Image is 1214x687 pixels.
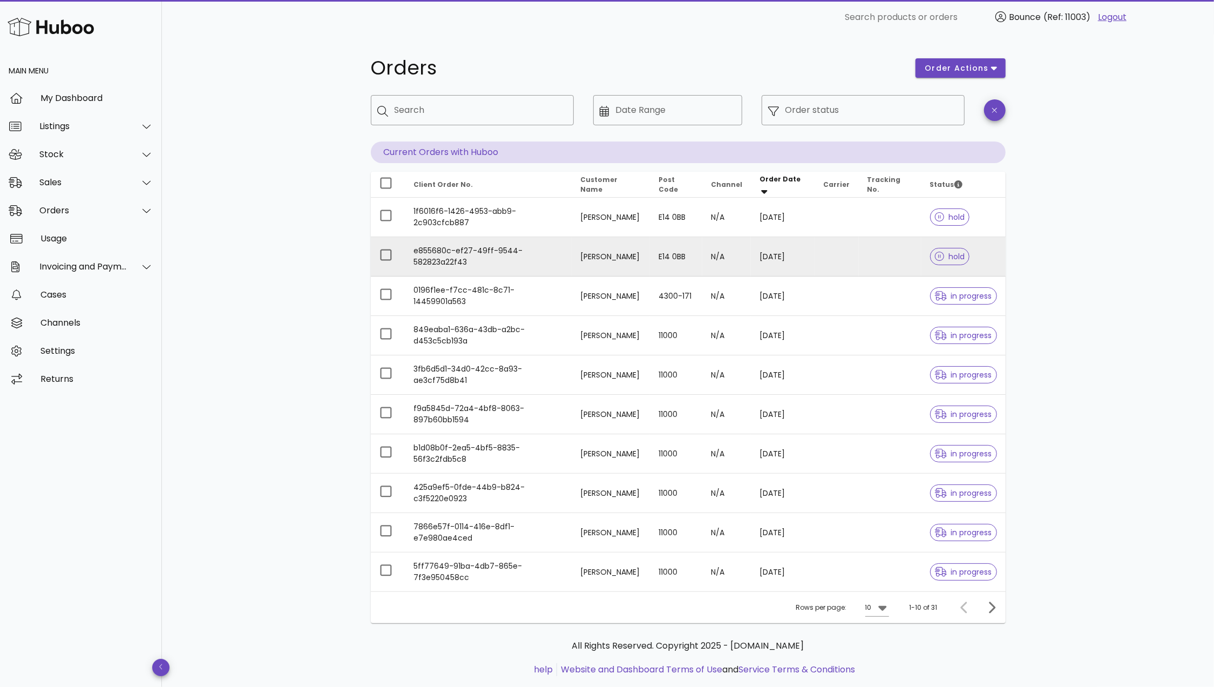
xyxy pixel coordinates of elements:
td: 11000 [650,355,702,395]
span: in progress [935,568,992,576]
span: Bounce [1009,11,1041,23]
div: 10Rows per page: [865,599,889,616]
span: in progress [935,489,992,497]
span: in progress [935,529,992,536]
div: 1-10 of 31 [910,603,938,612]
div: Listings [39,121,127,131]
span: Carrier [824,180,850,189]
td: b1d08b0f-2ea5-4bf5-8835-56f3c2fdb5c8 [405,434,572,474]
a: Website and Dashboard Terms of Use [561,663,722,676]
button: order actions [915,58,1005,78]
td: N/A [702,237,751,277]
span: in progress [935,371,992,379]
li: and [557,663,855,676]
td: N/A [702,434,751,474]
div: Sales [39,177,127,187]
div: Returns [40,374,153,384]
td: [PERSON_NAME] [572,434,650,474]
td: 849eaba1-636a-43db-a2bc-d453c5cb193a [405,316,572,355]
span: Channel [711,180,742,189]
div: 10 [865,603,872,612]
td: e855680c-ef27-49ff-9544-582823a22f43 [405,237,572,277]
span: Post Code [659,175,678,194]
td: f9a5845d-72a4-4bf8-8063-897b60bb1594 [405,395,572,434]
span: hold [935,253,965,260]
p: Current Orders with Huboo [371,142,1006,163]
td: 11000 [650,513,702,553]
span: (Ref: 11003) [1043,11,1090,23]
div: Usage [40,233,153,244]
div: My Dashboard [40,93,153,103]
td: [DATE] [751,355,815,395]
td: [DATE] [751,395,815,434]
span: in progress [935,450,992,457]
td: 425a9ef5-0fde-44b9-b824-c3f5220e0923 [405,474,572,513]
span: in progress [935,410,992,418]
span: hold [935,213,965,221]
div: Cases [40,289,153,300]
td: [PERSON_NAME] [572,277,650,316]
div: Stock [39,149,127,159]
span: Status [930,180,962,189]
span: order actions [924,63,989,74]
img: Huboo Logo [8,15,94,38]
td: N/A [702,277,751,316]
a: Service Terms & Conditions [738,663,855,676]
td: [DATE] [751,237,815,277]
span: in progress [935,332,992,339]
td: 7866e57f-0114-416e-8df1-e7e980ae4ced [405,513,572,553]
td: [DATE] [751,434,815,474]
td: [DATE] [751,513,815,553]
h1: Orders [371,58,903,78]
span: Tracking No. [867,175,901,194]
td: [PERSON_NAME] [572,395,650,434]
td: [DATE] [751,316,815,355]
td: [DATE] [751,277,815,316]
td: 11000 [650,553,702,591]
td: [PERSON_NAME] [572,237,650,277]
a: Logout [1098,11,1127,24]
td: N/A [702,395,751,434]
th: Customer Name [572,172,650,198]
td: N/A [702,198,751,237]
button: Next page [982,598,1001,617]
th: Carrier [815,172,859,198]
td: 11000 [650,434,702,474]
td: [PERSON_NAME] [572,355,650,395]
td: E14 0BB [650,198,702,237]
span: Client Order No. [414,180,473,189]
td: 11000 [650,395,702,434]
th: Status [921,172,1006,198]
td: [PERSON_NAME] [572,316,650,355]
div: Orders [39,205,127,215]
th: Post Code [650,172,702,198]
td: 11000 [650,474,702,513]
td: 0196f1ee-f7cc-481c-8c71-14459901a563 [405,277,572,316]
span: Order Date [759,174,801,184]
th: Order Date: Sorted descending. Activate to remove sorting. [751,172,815,198]
td: [PERSON_NAME] [572,198,650,237]
div: Rows per page: [796,592,889,623]
td: [PERSON_NAME] [572,553,650,591]
a: help [534,663,553,676]
td: 1f6016f6-1426-4953-abb9-2c903cfcb887 [405,198,572,237]
div: Settings [40,346,153,356]
th: Client Order No. [405,172,572,198]
p: All Rights Reserved. Copyright 2025 - [DOMAIN_NAME] [379,639,997,652]
td: N/A [702,355,751,395]
td: [DATE] [751,198,815,237]
th: Tracking No. [859,172,921,198]
td: 3fb6d5d1-34d0-42cc-8a93-ae3cf75d8b41 [405,355,572,395]
td: N/A [702,474,751,513]
th: Channel [702,172,751,198]
td: 5ff77649-91ba-4db7-865e-7f3e950458cc [405,553,572,591]
td: 4300-171 [650,277,702,316]
td: N/A [702,316,751,355]
td: E14 0BB [650,237,702,277]
td: [PERSON_NAME] [572,513,650,553]
span: Customer Name [580,175,618,194]
td: 11000 [650,316,702,355]
div: Channels [40,318,153,328]
td: [DATE] [751,553,815,591]
td: [PERSON_NAME] [572,474,650,513]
